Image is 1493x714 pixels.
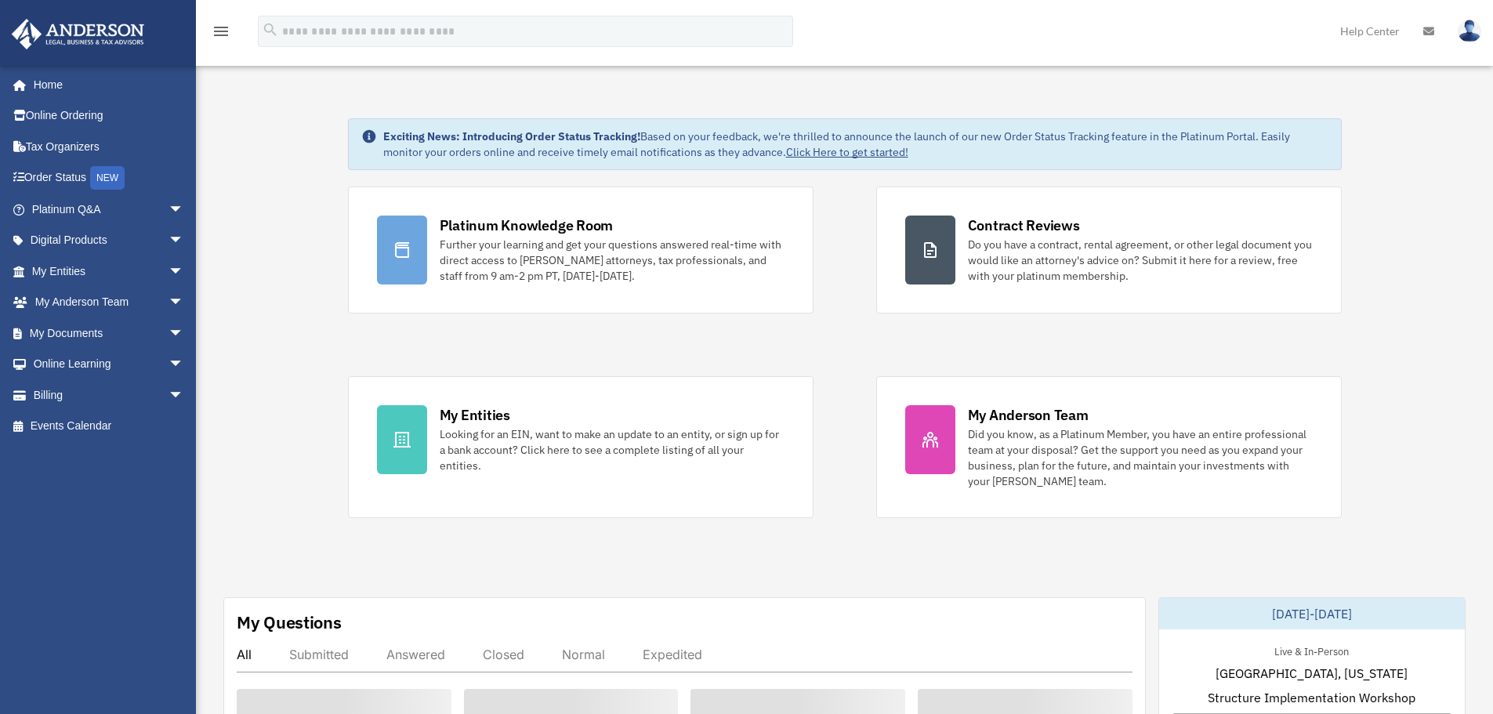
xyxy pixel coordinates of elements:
a: Digital Productsarrow_drop_down [11,225,208,256]
a: My Entitiesarrow_drop_down [11,256,208,287]
a: Platinum Q&Aarrow_drop_down [11,194,208,225]
a: Online Learningarrow_drop_down [11,349,208,380]
span: Structure Implementation Workshop [1208,688,1415,707]
a: Home [11,69,200,100]
a: menu [212,27,230,41]
a: My Entities Looking for an EIN, want to make an update to an entity, or sign up for a bank accoun... [348,376,814,518]
a: Platinum Knowledge Room Further your learning and get your questions answered real-time with dire... [348,187,814,314]
a: My Anderson Teamarrow_drop_down [11,287,208,318]
a: My Documentsarrow_drop_down [11,317,208,349]
span: arrow_drop_down [169,287,200,319]
i: menu [212,22,230,41]
a: Click Here to get started! [786,145,908,159]
div: NEW [90,166,125,190]
span: arrow_drop_down [169,225,200,257]
a: Order StatusNEW [11,162,208,194]
div: Platinum Knowledge Room [440,216,614,235]
span: arrow_drop_down [169,256,200,288]
span: arrow_drop_down [169,349,200,381]
div: Further your learning and get your questions answered real-time with direct access to [PERSON_NAM... [440,237,785,284]
span: [GEOGRAPHIC_DATA], [US_STATE] [1216,664,1408,683]
span: arrow_drop_down [169,379,200,411]
img: User Pic [1458,20,1481,42]
div: Contract Reviews [968,216,1080,235]
img: Anderson Advisors Platinum Portal [7,19,149,49]
div: Do you have a contract, rental agreement, or other legal document you would like an attorney's ad... [968,237,1313,284]
i: search [262,21,279,38]
div: Answered [386,647,445,662]
span: arrow_drop_down [169,194,200,226]
a: Billingarrow_drop_down [11,379,208,411]
a: Online Ordering [11,100,208,132]
div: Closed [483,647,524,662]
div: Normal [562,647,605,662]
strong: Exciting News: Introducing Order Status Tracking! [383,129,640,143]
div: My Anderson Team [968,405,1089,425]
span: arrow_drop_down [169,317,200,350]
div: Did you know, as a Platinum Member, you have an entire professional team at your disposal? Get th... [968,426,1313,489]
div: My Questions [237,611,342,634]
a: Events Calendar [11,411,208,442]
div: Live & In-Person [1262,642,1361,658]
div: All [237,647,252,662]
div: Based on your feedback, we're thrilled to announce the launch of our new Order Status Tracking fe... [383,129,1328,160]
div: Submitted [289,647,349,662]
div: Looking for an EIN, want to make an update to an entity, or sign up for a bank account? Click her... [440,426,785,473]
a: Contract Reviews Do you have a contract, rental agreement, or other legal document you would like... [876,187,1342,314]
a: My Anderson Team Did you know, as a Platinum Member, you have an entire professional team at your... [876,376,1342,518]
div: Expedited [643,647,702,662]
div: My Entities [440,405,510,425]
div: [DATE]-[DATE] [1159,598,1465,629]
a: Tax Organizers [11,131,208,162]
